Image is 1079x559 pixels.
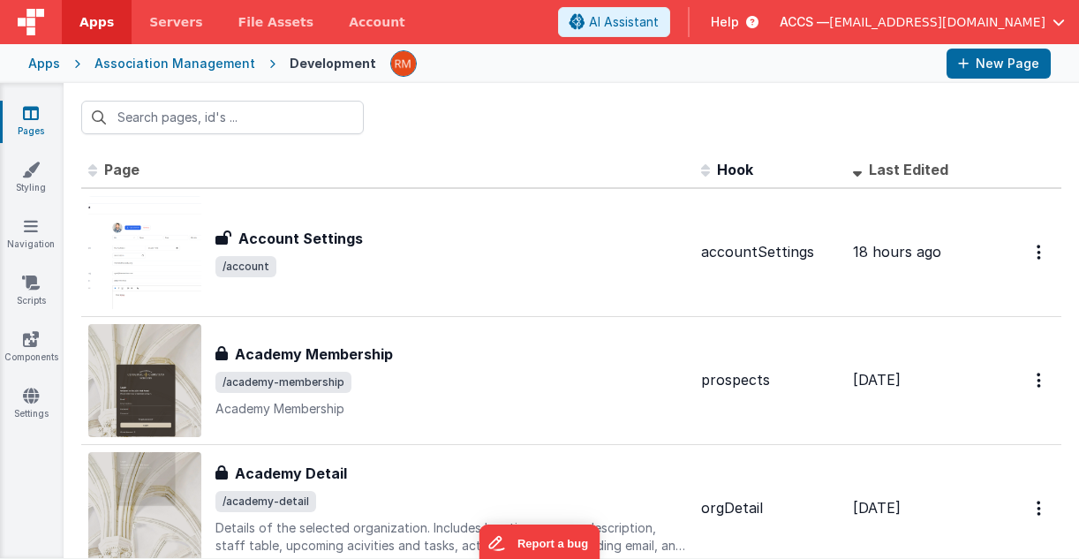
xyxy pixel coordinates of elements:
div: Development [290,55,376,72]
span: /account [215,256,276,277]
span: Page [104,161,140,178]
h3: Academy Membership [235,344,393,365]
span: Help [711,13,739,31]
span: 18 hours ago [853,243,941,261]
h3: Academy Detail [235,463,347,484]
span: Apps [79,13,114,31]
span: Servers [149,13,202,31]
button: Options [1026,234,1054,270]
img: 1e10b08f9103151d1000344c2f9be56b [391,51,416,76]
span: AI Assistant [589,13,659,31]
div: accountSettings [701,242,839,262]
div: Apps [28,55,60,72]
span: /academy-detail [215,491,316,512]
p: Details of the selected organization. Includes location on map, description, staff table, upcomin... [215,519,687,555]
span: /academy-membership [215,372,351,393]
h3: Account Settings [238,228,363,249]
button: AI Assistant [558,7,670,37]
span: [DATE] [853,371,901,389]
span: [EMAIL_ADDRESS][DOMAIN_NAME] [829,13,1045,31]
div: orgDetail [701,498,839,518]
span: ACCS — [780,13,829,31]
span: File Assets [238,13,314,31]
p: Academy Membership [215,400,687,418]
button: Options [1026,490,1054,526]
input: Search pages, id's ... [81,101,364,134]
div: prospects [701,370,839,390]
button: ACCS — [EMAIL_ADDRESS][DOMAIN_NAME] [780,13,1065,31]
button: Options [1026,362,1054,398]
span: Hook [717,161,753,178]
span: [DATE] [853,499,901,517]
button: New Page [947,49,1051,79]
span: Last Edited [869,161,948,178]
div: Association Management [94,55,255,72]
